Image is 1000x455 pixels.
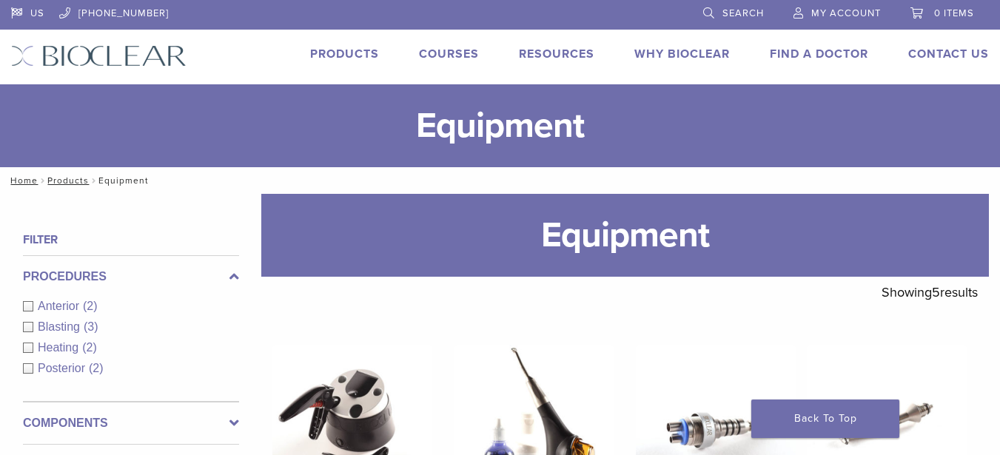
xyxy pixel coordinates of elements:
span: Anterior [38,300,83,312]
a: Home [6,175,38,186]
span: / [38,177,47,184]
a: Products [310,47,379,61]
h1: Equipment [261,194,989,277]
span: Search [722,7,764,19]
span: / [89,177,98,184]
label: Procedures [23,268,239,286]
a: Find A Doctor [770,47,868,61]
a: Contact Us [908,47,989,61]
a: Resources [519,47,594,61]
span: Heating [38,341,82,354]
span: 5 [932,284,940,300]
span: 0 items [934,7,974,19]
label: Components [23,414,239,432]
a: Products [47,175,89,186]
h4: Filter [23,231,239,249]
a: Back To Top [751,400,899,438]
span: (2) [89,362,104,374]
span: My Account [811,7,881,19]
span: (2) [83,300,98,312]
span: (3) [84,320,98,333]
span: Posterior [38,362,89,374]
span: (2) [82,341,97,354]
span: Blasting [38,320,84,333]
img: Bioclear [11,45,187,67]
p: Showing results [882,277,978,308]
a: Courses [419,47,479,61]
a: Why Bioclear [634,47,730,61]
